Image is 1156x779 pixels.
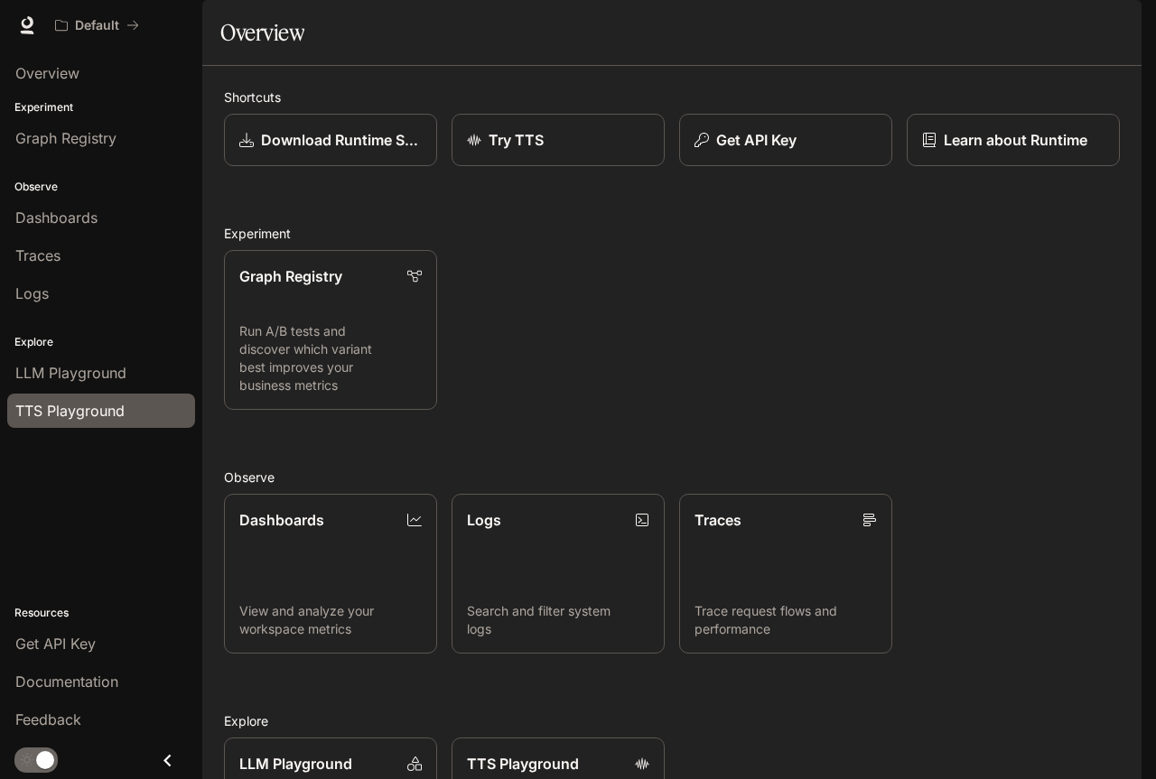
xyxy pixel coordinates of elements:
h2: Shortcuts [224,88,1120,107]
a: Download Runtime SDK [224,114,437,166]
h2: Observe [224,468,1120,487]
p: LLM Playground [239,753,352,774]
a: Graph RegistryRun A/B tests and discover which variant best improves your business metrics [224,250,437,410]
button: All workspaces [47,7,147,43]
p: View and analyze your workspace metrics [239,602,422,638]
button: Get API Key [679,114,892,166]
p: Default [75,18,119,33]
a: TracesTrace request flows and performance [679,494,892,654]
p: Download Runtime SDK [261,129,422,151]
h1: Overview [220,14,304,51]
a: LogsSearch and filter system logs [452,494,665,654]
p: Dashboards [239,509,324,531]
a: Try TTS [452,114,665,166]
h2: Experiment [224,224,1120,243]
p: Traces [695,509,741,531]
h2: Explore [224,711,1120,730]
a: DashboardsView and analyze your workspace metrics [224,494,437,654]
p: Run A/B tests and discover which variant best improves your business metrics [239,322,422,394]
p: TTS Playground [467,753,579,774]
p: Get API Key [716,129,797,151]
p: Graph Registry [239,265,342,287]
a: Learn about Runtime [907,114,1120,166]
p: Trace request flows and performance [695,602,877,638]
p: Try TTS [489,129,544,151]
p: Learn about Runtime [944,129,1087,151]
p: Search and filter system logs [467,602,649,638]
p: Logs [467,509,501,531]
